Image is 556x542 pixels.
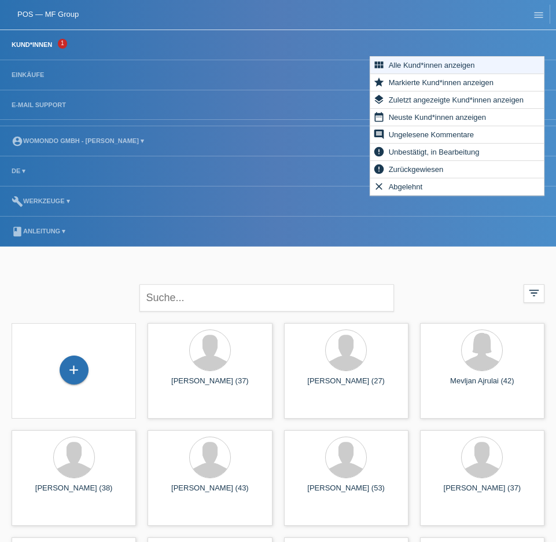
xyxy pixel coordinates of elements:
[293,484,399,502] div: [PERSON_NAME] (53)
[60,360,88,380] div: Kund*in hinzufügen
[387,93,525,107] span: Zuletzt angezeigte Kund*innen anzeigen
[6,71,50,78] a: Einkäufe
[17,10,79,19] a: POS — MF Group
[373,181,385,192] i: clear
[157,484,263,502] div: [PERSON_NAME] (43)
[387,127,476,141] span: Ungelesene Kommentare
[387,75,495,89] span: Markierte Kund*innen anzeigen
[6,101,72,108] a: E-Mail Support
[6,197,76,204] a: buildWerkzeuge ▾
[429,484,535,502] div: [PERSON_NAME] (37)
[12,135,23,147] i: account_circle
[139,284,394,312] input: Suche...
[373,59,385,71] i: view_module
[6,228,71,235] a: bookAnleitung ▾
[373,146,385,158] i: error
[387,145,481,159] span: Unbestätigt, in Bearbeitung
[387,180,425,193] span: Abgelehnt
[429,376,535,395] div: Mevljan Ajrulai (42)
[373,76,385,88] i: star
[6,41,58,48] a: Kund*innen
[373,129,385,140] i: comment
[373,111,385,123] i: date_range
[12,226,23,237] i: book
[6,167,31,174] a: DE ▾
[533,9,544,21] i: menu
[373,163,385,175] i: error
[373,94,385,105] i: layers
[387,110,488,124] span: Neuste Kund*innen anzeigen
[6,137,150,144] a: account_circlewomondo GmbH - [PERSON_NAME] ▾
[387,58,477,72] span: Alle Kund*innen anzeigen
[157,376,263,395] div: [PERSON_NAME] (37)
[527,11,550,18] a: menu
[387,162,445,176] span: Zurückgewiesen
[528,287,540,299] i: filter_list
[12,196,23,207] i: build
[21,484,127,502] div: [PERSON_NAME] (38)
[58,39,67,49] span: 1
[293,376,399,395] div: [PERSON_NAME] (27)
